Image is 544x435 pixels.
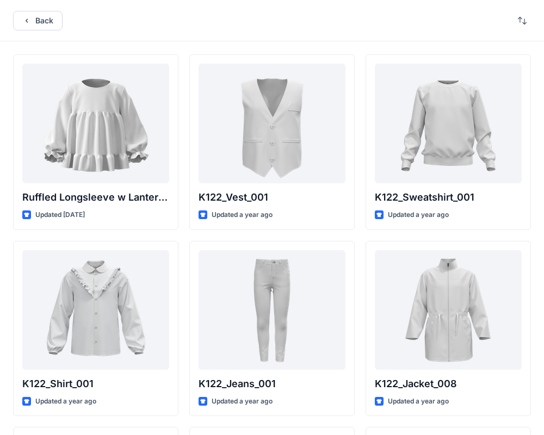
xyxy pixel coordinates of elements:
p: Updated a year ago [212,396,273,407]
p: K122_Shirt_001 [22,376,169,391]
a: K122_Vest_001 [199,64,345,183]
a: K122_Jeans_001 [199,250,345,370]
p: Updated a year ago [388,396,449,407]
a: K122_Sweatshirt_001 [375,64,522,183]
p: K122_Jeans_001 [199,376,345,391]
p: Ruffled Longsleeve w Lantern Sleeve [22,190,169,205]
p: Updated a year ago [212,209,273,221]
a: K122_Jacket_008 [375,250,522,370]
p: K122_Jacket_008 [375,376,522,391]
p: Updated a year ago [388,209,449,221]
p: K122_Sweatshirt_001 [375,190,522,205]
p: Updated a year ago [35,396,96,407]
p: Updated [DATE] [35,209,85,221]
p: K122_Vest_001 [199,190,345,205]
button: Back [13,11,63,30]
a: Ruffled Longsleeve w Lantern Sleeve [22,64,169,183]
a: K122_Shirt_001 [22,250,169,370]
